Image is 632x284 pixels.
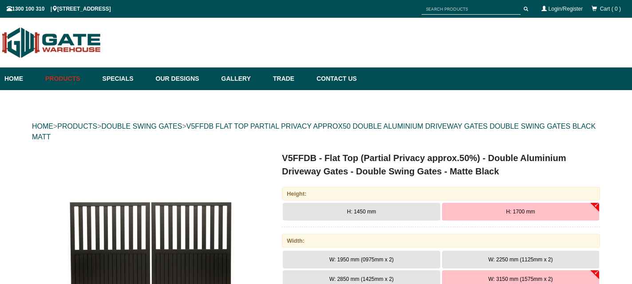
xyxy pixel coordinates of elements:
[269,67,312,90] a: Trade
[549,6,583,12] a: Login/Register
[101,122,182,130] a: DOUBLE SWING GATES
[41,67,98,90] a: Products
[282,234,600,248] div: Width:
[506,209,535,215] span: H: 1700 mm
[488,276,553,282] span: W: 3150 mm (1575mm x 2)
[7,6,111,12] span: 1300 100 310 | [STREET_ADDRESS]
[32,122,596,141] a: V5FFDB FLAT TOP PARTIAL PRIVACY APPROX50 DOUBLE ALUMINIUM DRIVEWAY GATES DOUBLE SWING GATES BLACK...
[442,251,599,268] button: W: 2250 mm (1125mm x 2)
[329,276,394,282] span: W: 2850 mm (1425mm x 2)
[32,112,600,151] div: > > >
[600,6,621,12] span: Cart ( 0 )
[329,256,394,263] span: W: 1950 mm (0975mm x 2)
[422,4,521,15] input: SEARCH PRODUCTS
[217,67,269,90] a: Gallery
[57,122,97,130] a: PRODUCTS
[488,256,553,263] span: W: 2250 mm (1125mm x 2)
[442,203,599,221] button: H: 1700 mm
[282,187,600,201] div: Height:
[151,67,217,90] a: Our Designs
[4,67,41,90] a: Home
[283,203,440,221] button: H: 1450 mm
[347,209,376,215] span: H: 1450 mm
[312,67,357,90] a: Contact Us
[98,67,151,90] a: Specials
[283,251,440,268] button: W: 1950 mm (0975mm x 2)
[282,151,600,178] h1: V5FFDB - Flat Top (Partial Privacy approx.50%) - Double Aluminium Driveway Gates - Double Swing G...
[32,122,53,130] a: HOME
